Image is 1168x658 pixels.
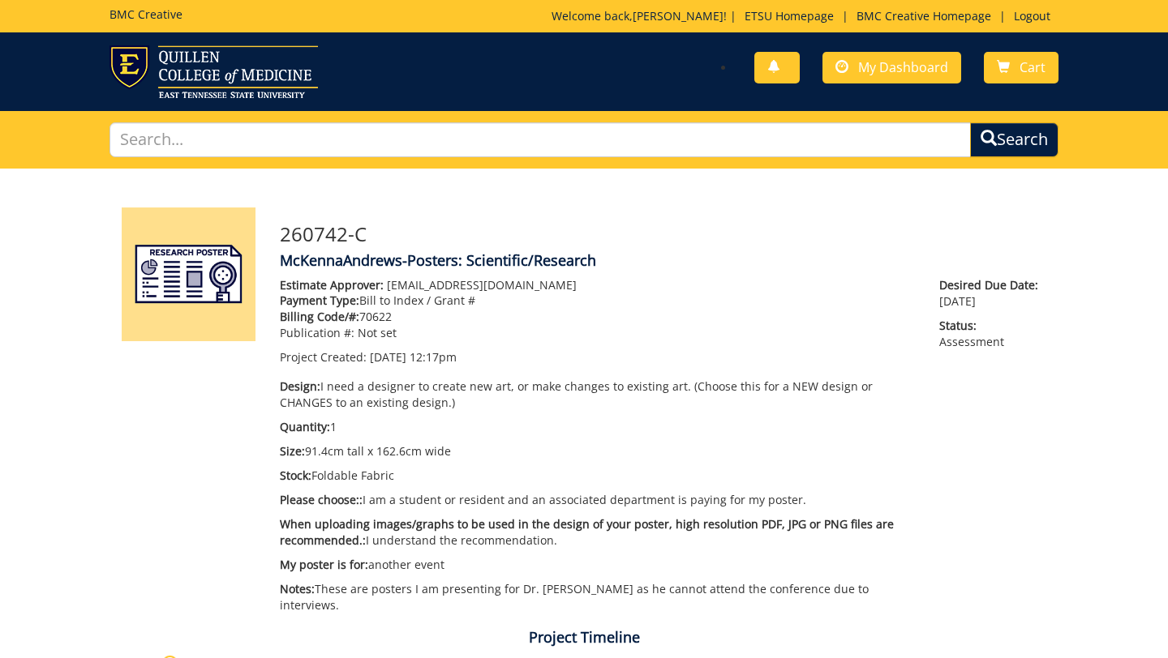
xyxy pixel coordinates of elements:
span: When uploading images/graphs to be used in the design of your poster, high resolution PDF, JPG or... [280,516,894,548]
p: Bill to Index / Grant # [280,293,915,309]
span: Desired Due Date: [939,277,1046,293]
p: [EMAIL_ADDRESS][DOMAIN_NAME] [280,277,915,293]
img: Product featured image [122,207,255,341]
span: Cart [1020,58,1046,76]
h3: 260742-C [280,224,1046,245]
span: [DATE] 12:17pm [370,349,457,365]
span: Billing Code/#: [280,309,359,324]
p: Foldable Fabric [280,468,915,484]
span: Status: [939,318,1046,334]
a: My Dashboard [822,52,961,83]
a: BMC Creative Homepage [848,8,999,23]
input: Search... [109,122,971,157]
span: Quantity: [280,419,330,434]
a: Logout [1006,8,1058,23]
span: Stock: [280,468,311,483]
p: I am a student or resident and an associated department is paying for my poster. [280,492,915,508]
p: [DATE] [939,277,1046,310]
h5: BMC Creative [109,8,182,20]
p: another event [280,557,915,573]
span: Notes: [280,581,315,596]
h4: McKennaAndrews-Posters: Scientific/Research [280,253,1046,269]
a: [PERSON_NAME] [633,8,724,23]
span: Please choose:: [280,492,363,507]
p: 70622 [280,309,915,325]
span: Not set [358,325,397,340]
span: My Dashboard [858,58,948,76]
button: Search [970,122,1058,157]
img: ETSU logo [109,45,318,98]
span: My poster is for: [280,557,368,572]
span: Publication #: [280,325,354,340]
span: Design: [280,378,320,394]
p: 91.4cm tall x 162.6cm wide [280,443,915,459]
span: Project Created: [280,349,367,365]
span: Payment Type: [280,293,359,308]
p: 1 [280,419,915,435]
span: Size: [280,443,305,459]
span: Estimate Approver: [280,277,384,293]
p: These are posters I am presenting for Dr. [PERSON_NAME] as he cannot attend the conference due to... [280,581,915,613]
p: I understand the recommendation. [280,516,915,549]
a: Cart [984,52,1058,83]
p: I need a designer to create new art, or make changes to existing art. (Choose this for a NEW desi... [280,378,915,411]
p: Assessment [939,318,1046,350]
p: Welcome back, ! | | | [552,8,1058,24]
a: ETSU Homepage [736,8,842,23]
h4: Project Timeline [109,630,1058,646]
